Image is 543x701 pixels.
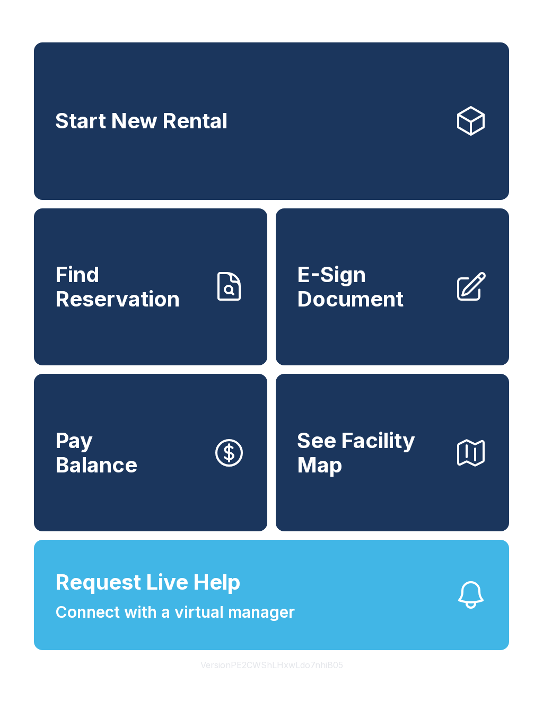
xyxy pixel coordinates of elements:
[34,208,267,366] a: Find Reservation
[297,262,445,311] span: E-Sign Document
[192,650,352,680] button: VersionPE2CWShLHxwLdo7nhiB05
[34,540,509,650] button: Request Live HelpConnect with a virtual manager
[34,374,267,531] a: PayBalance
[55,428,137,477] span: Pay Balance
[55,600,295,624] span: Connect with a virtual manager
[276,208,509,366] a: E-Sign Document
[276,374,509,531] button: See Facility Map
[55,109,227,133] span: Start New Rental
[55,262,204,311] span: Find Reservation
[55,566,241,598] span: Request Live Help
[34,42,509,200] a: Start New Rental
[297,428,445,477] span: See Facility Map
